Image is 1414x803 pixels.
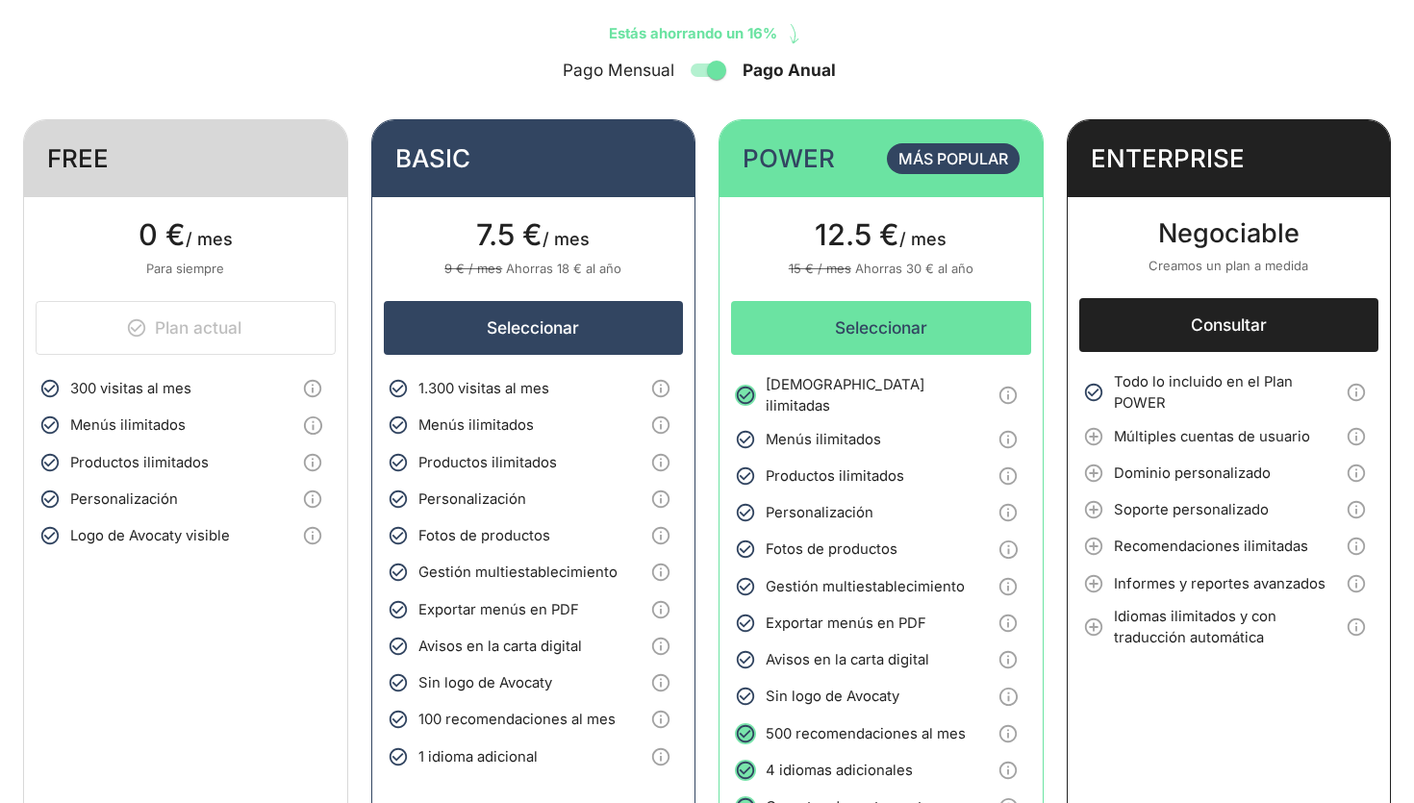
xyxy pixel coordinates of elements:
[418,672,643,693] span: Sin logo de Avocaty
[990,678,1026,715] button: Info
[990,377,1026,414] button: Info
[766,502,990,523] span: Personalización
[70,414,294,436] span: Menús ilimitados
[476,216,543,252] span: 7.5 €
[384,301,684,355] button: Seleccionar
[990,715,1026,752] button: Info
[643,517,679,554] button: Info
[294,481,331,517] button: Info
[444,261,502,276] span: 9 € / mes
[1079,257,1379,275] p: Creamos un plan a medida
[1114,426,1338,447] span: Múltiples cuentas de usuario
[643,665,679,701] button: Info
[294,517,331,554] button: Info
[766,465,990,487] span: Productos ilimitados
[563,58,674,83] span: Pago Mensual
[418,599,643,620] span: Exportar menús en PDF
[1338,565,1375,602] button: Info
[294,407,331,443] button: Info
[766,649,990,670] span: Avisos en la carta digital
[609,10,806,44] p: Estás ahorrando un 16%
[70,525,294,546] span: Logo de Avocaty visible
[990,458,1026,494] button: Info
[766,723,990,744] span: 500 recomendaciones al mes
[70,489,294,510] span: Personalización
[643,407,679,443] button: Info
[789,261,851,276] span: 15 € / mes
[766,374,990,417] span: [DEMOGRAPHIC_DATA] ilimitadas
[990,531,1026,567] button: Info
[47,143,109,174] h4: FREE
[36,260,336,278] p: Para siempre
[418,414,643,436] span: Menús ilimitados
[1114,606,1338,649] span: Idiomas ilimitados y con traducción automática
[1114,463,1338,484] span: Dominio personalizado
[990,641,1026,678] button: Info
[418,489,643,510] span: Personalización
[418,746,643,767] span: 1 idioma adicional
[766,613,990,634] span: Exportar menús en PDF
[731,220,1031,260] p: / mes
[643,701,679,738] button: Info
[766,539,990,560] span: Fotos de productos
[418,562,643,583] span: Gestión multiestablecimiento
[815,216,899,252] span: 12.5 €
[1079,298,1379,352] button: Consultar
[384,220,684,260] p: / mes
[731,301,1031,355] button: Seleccionar
[418,709,643,730] span: 100 recomendaciones al mes
[1338,374,1375,411] button: Info
[1338,491,1375,528] button: Info
[1114,499,1338,520] span: Soporte personalizado
[731,260,1031,278] p: Ahorras 30 € al año
[1338,609,1375,645] button: Info
[1158,217,1300,249] span: Negociable
[1114,536,1338,557] span: Recomendaciones ilimitadas
[1338,528,1375,565] button: Info
[898,149,1008,168] span: Más popular
[418,525,643,546] span: Fotos de productos
[643,370,679,407] button: Info
[766,760,990,781] span: 4 idiomas adicionales
[384,260,684,278] p: Ahorras 18 € al año
[643,591,679,628] button: Info
[70,452,294,473] span: Productos ilimitados
[139,216,186,252] span: 0 €
[743,58,836,83] span: Pago Anual
[643,739,679,775] button: Info
[743,143,835,174] h4: POWER
[418,378,643,399] span: 1.300 visitas al mes
[1338,418,1375,455] button: Info
[766,686,990,707] span: Sin logo de Avocaty
[1114,371,1338,414] span: Todo lo incluido en el Plan POWER
[418,636,643,657] span: Avisos en la carta digital
[395,143,470,174] h4: BASIC
[1114,573,1338,594] span: Informes y reportes avanzados
[990,494,1026,531] button: Info
[990,605,1026,641] button: Info
[643,481,679,517] button: Info
[766,429,990,450] span: Menús ilimitados
[70,378,294,399] span: 300 visitas al mes
[418,452,643,473] span: Productos ilimitados
[990,752,1026,789] button: Info
[294,370,331,407] button: Info
[990,421,1026,458] button: Info
[643,444,679,481] button: Info
[643,554,679,590] button: Info
[1091,143,1245,174] h4: ENTERPRISE
[1338,455,1375,491] button: Info
[990,568,1026,605] button: Info
[294,444,331,481] button: Info
[643,628,679,665] button: Info
[36,220,336,260] p: / mes
[766,576,990,597] span: Gestión multiestablecimiento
